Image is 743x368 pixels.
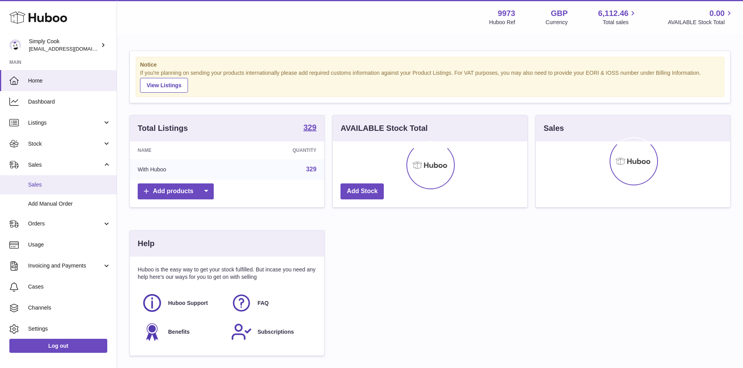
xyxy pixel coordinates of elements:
[140,78,188,93] a: View Listings
[668,8,734,26] a: 0.00 AVAILABLE Stock Total
[603,19,637,26] span: Total sales
[28,200,111,208] span: Add Manual Order
[28,119,103,127] span: Listings
[257,299,269,307] span: FAQ
[28,283,111,291] span: Cases
[544,123,564,134] h3: Sales
[598,8,638,26] a: 6,112.46 Total sales
[29,38,99,53] div: Simply Cook
[303,123,316,131] strong: 329
[28,161,103,169] span: Sales
[142,292,223,313] a: Huboo Support
[231,321,312,342] a: Subscriptions
[28,262,103,269] span: Invoicing and Payments
[9,39,21,51] img: internalAdmin-9973@internal.huboo.com
[168,299,208,307] span: Huboo Support
[340,123,427,134] h3: AVAILABLE Stock Total
[498,8,515,19] strong: 9973
[232,141,324,159] th: Quantity
[257,328,294,336] span: Subscriptions
[28,77,111,85] span: Home
[28,220,103,227] span: Orders
[340,183,384,199] a: Add Stock
[28,325,111,333] span: Settings
[142,321,223,342] a: Benefits
[551,8,567,19] strong: GBP
[306,166,317,173] a: 329
[28,241,111,248] span: Usage
[598,8,629,19] span: 6,112.46
[303,123,316,133] a: 329
[168,328,190,336] span: Benefits
[138,183,214,199] a: Add products
[140,69,720,93] div: If you're planning on sending your products internationally please add required customs informati...
[546,19,568,26] div: Currency
[668,19,734,26] span: AVAILABLE Stock Total
[28,181,111,188] span: Sales
[231,292,312,313] a: FAQ
[28,98,111,106] span: Dashboard
[130,141,232,159] th: Name
[138,123,188,134] h3: Total Listings
[138,238,154,249] h3: Help
[29,46,115,52] span: [EMAIL_ADDRESS][DOMAIN_NAME]
[709,8,725,19] span: 0.00
[9,339,107,353] a: Log out
[489,19,515,26] div: Huboo Ref
[138,266,316,281] p: Huboo is the easy way to get your stock fulfilled. But incase you need any help here's our ways f...
[130,159,232,180] td: With Huboo
[28,304,111,312] span: Channels
[28,140,103,148] span: Stock
[140,61,720,69] strong: Notice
